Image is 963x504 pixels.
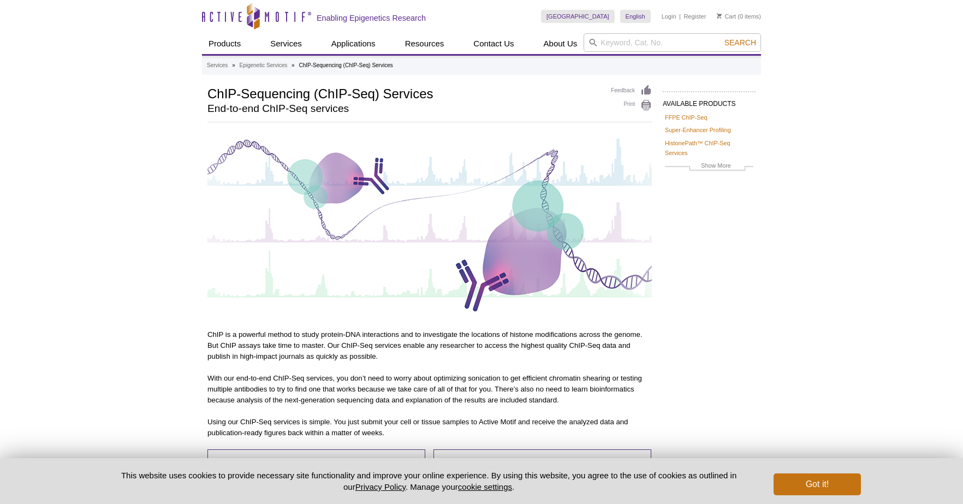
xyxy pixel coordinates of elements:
[665,138,753,158] a: HistonePath™ ChIP-Seq Services
[724,38,756,47] span: Search
[232,62,235,68] li: »
[611,99,652,111] a: Print
[620,10,651,23] a: English
[207,373,652,406] p: With our end-to-end ChIP-Seq services, you don’t need to worry about optimizing sonication to get...
[202,33,247,54] a: Products
[467,33,520,54] a: Contact Us
[611,85,652,97] a: Feedback
[325,33,382,54] a: Applications
[207,61,228,70] a: Services
[717,13,736,20] a: Cart
[458,482,512,491] button: cookie settings
[541,10,615,23] a: [GEOGRAPHIC_DATA]
[721,38,759,48] button: Search
[207,329,652,362] p: ChIP is a powerful method to study protein-DNA interactions and to investigate the locations of h...
[665,112,707,122] a: FFPE ChIP-Seq
[239,61,287,70] a: Epigenetic Services
[665,161,753,173] a: Show More
[207,104,600,114] h2: End-to-end ChIP-Seq services
[399,33,451,54] a: Resources
[207,85,600,101] h1: ChIP-Sequencing (ChIP-Seq) Services
[662,13,676,20] a: Login
[663,91,756,111] h2: AVAILABLE PRODUCTS
[292,62,295,68] li: »
[207,133,652,315] img: ChIP-Seq Services
[665,125,731,135] a: Super-Enhancer Profiling
[355,482,406,491] a: Privacy Policy
[717,13,722,19] img: Your Cart
[584,33,761,52] input: Keyword, Cat. No.
[683,13,706,20] a: Register
[537,33,584,54] a: About Us
[264,33,308,54] a: Services
[717,10,761,23] li: (0 items)
[679,10,681,23] li: |
[774,473,861,495] button: Got it!
[299,62,393,68] li: ChIP-Sequencing (ChIP-Seq) Services
[207,417,652,438] p: Using our ChIP-Seq services is simple. You just submit your cell or tissue samples to Active Moti...
[102,470,756,493] p: This website uses cookies to provide necessary site functionality and improve your online experie...
[317,13,426,23] h2: Enabling Epigenetics Research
